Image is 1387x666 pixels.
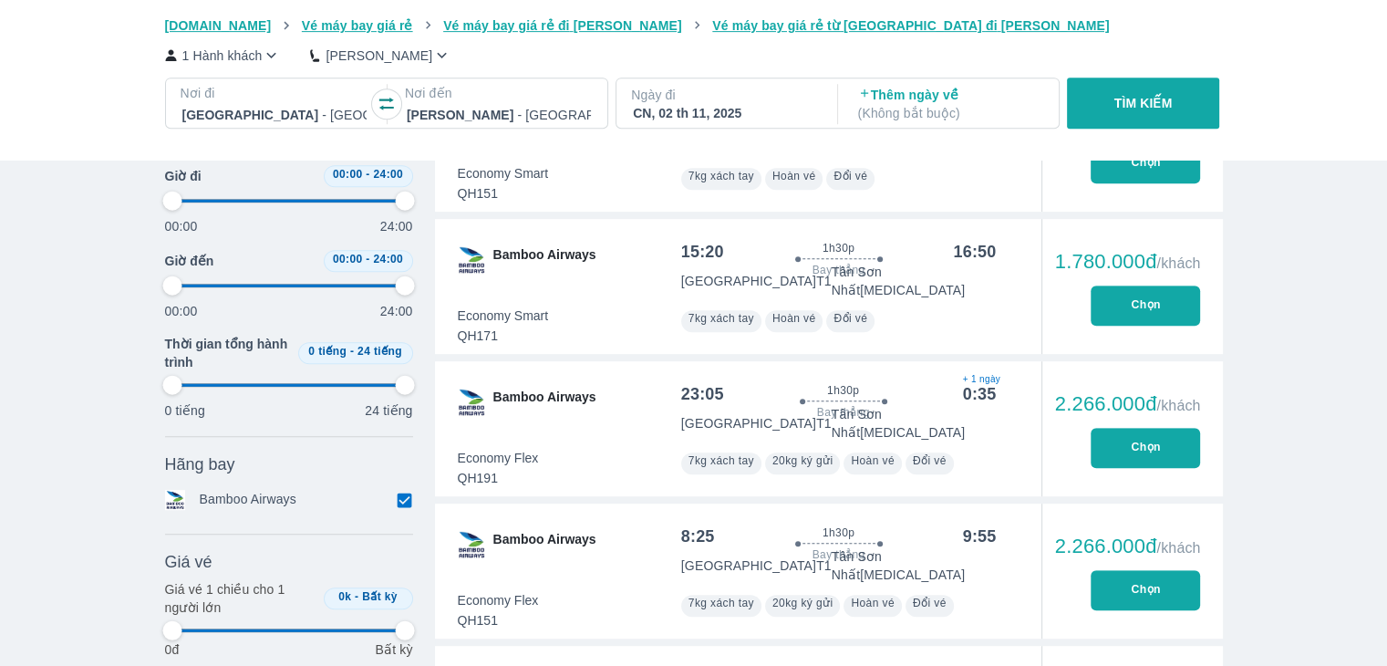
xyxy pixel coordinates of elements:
span: Đổi vé [833,312,867,325]
span: 20kg ký gửi [772,454,833,467]
img: QH [457,245,486,275]
span: 24:00 [373,169,403,182]
button: 1 Hành khách [165,46,282,65]
span: QH151 [458,184,549,203]
span: Hoàn vé [772,170,816,182]
button: Chọn [1091,570,1200,610]
p: Thêm ngày về [858,86,1042,122]
div: 2.266.000đ [1055,536,1201,557]
span: Bamboo Airways [493,245,596,275]
span: Giờ đi [165,168,202,186]
p: [GEOGRAPHIC_DATA] T1 [681,272,832,290]
span: /khách [1156,540,1200,556]
span: QH171 [458,327,549,345]
p: 00:00 [165,303,198,321]
div: 2.266.000đ [1055,393,1201,415]
span: Bất kỳ [362,591,398,604]
p: Tân Sơn Nhất [MEDICAL_DATA] [832,405,997,442]
div: 0:35 [963,383,997,405]
span: /khách [1156,255,1200,271]
span: Vé máy bay giá rẻ từ [GEOGRAPHIC_DATA] đi [PERSON_NAME] [712,18,1110,33]
span: 0k [338,591,351,604]
span: 00:00 [333,254,363,266]
span: 7kg xách tay [688,312,754,325]
span: 7kg xách tay [688,170,754,182]
p: Tân Sơn Nhất [MEDICAL_DATA] [832,547,997,584]
span: 1h30p [823,241,854,255]
p: 0đ [165,641,180,660]
nav: breadcrumb [165,16,1223,35]
span: 7kg xách tay [688,454,754,467]
p: Giá vé 1 chiều cho 1 người lớn [165,581,316,618]
span: Đổi vé [913,597,947,609]
img: QH [457,388,486,417]
span: Economy Smart [458,307,549,325]
span: 7kg xách tay [688,597,754,609]
span: Giờ đến [165,253,214,271]
span: QH191 [458,469,539,487]
p: 00:00 [165,218,198,236]
p: Nơi đến [405,84,593,102]
span: - [366,169,369,182]
div: CN, 02 th 11, 2025 [633,104,817,122]
div: 8:25 [681,526,715,547]
span: Bamboo Airways [493,388,596,417]
p: 24:00 [380,218,413,236]
span: 1h30p [827,383,859,398]
span: Giá vé [165,552,212,574]
span: Hoàn vé [851,454,895,467]
span: 1h30p [823,526,854,540]
span: Đổi vé [913,454,947,467]
div: 9:55 [963,526,997,547]
p: ( Không bắt buộc ) [858,104,1042,122]
span: Hoàn vé [851,597,895,609]
p: Bất kỳ [375,641,412,660]
span: - [350,346,354,359]
span: [DOMAIN_NAME] [165,18,272,33]
span: /khách [1156,398,1200,413]
span: 00:00 [333,169,363,182]
span: Hãng bay [165,454,235,476]
span: 20kg ký gửi [772,597,833,609]
span: Economy Smart [458,164,549,182]
span: Economy Flex [458,449,539,467]
div: 1.780.000đ [1055,251,1201,273]
span: Vé máy bay giá rẻ [302,18,413,33]
div: 16:50 [953,241,996,263]
p: [GEOGRAPHIC_DATA] T1 [681,557,832,575]
p: 24 tiếng [365,402,412,421]
p: TÌM KIẾM [1114,94,1173,112]
span: Bamboo Airways [493,530,596,559]
span: 24 tiếng [357,346,402,359]
span: 24:00 [373,254,403,266]
button: Chọn [1091,286,1200,326]
p: 1 Hành khách [182,47,263,65]
span: - [355,591,358,604]
p: Nơi đi [181,84,368,102]
button: TÌM KIẾM [1067,78,1219,129]
p: [GEOGRAPHIC_DATA] T1 [681,414,832,432]
span: Thời gian tổng hành trình [165,336,291,372]
span: Vé máy bay giá rẻ đi [PERSON_NAME] [443,18,682,33]
button: [PERSON_NAME] [310,46,451,65]
span: - [366,254,369,266]
p: Tân Sơn Nhất [MEDICAL_DATA] [832,263,997,299]
button: Chọn [1091,143,1200,183]
div: 15:20 [681,241,724,263]
button: Chọn [1091,428,1200,468]
p: 0 tiếng [165,402,205,421]
div: 23:05 [681,383,724,405]
img: QH [457,530,486,559]
span: + 1 ngày [963,372,997,387]
span: Hoàn vé [772,312,816,325]
p: 24:00 [380,303,413,321]
span: 0 tiếng [308,346,347,359]
span: Economy Flex [458,591,539,609]
span: Đổi vé [833,170,867,182]
p: Bamboo Airways [200,491,296,511]
span: QH151 [458,611,539,630]
p: [PERSON_NAME] [326,47,432,65]
p: Ngày đi [631,86,819,104]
